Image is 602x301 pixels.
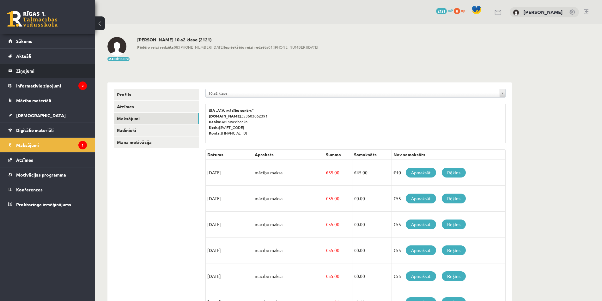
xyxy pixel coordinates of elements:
span: € [354,196,356,201]
a: 0 xp [454,8,468,13]
td: €55 [392,238,505,263]
img: Enija Kristiāna Mezīte [107,37,126,56]
td: [DATE] [206,160,253,186]
a: [PERSON_NAME] [523,9,563,15]
a: Maksājumi [114,113,199,124]
td: 55.00 [324,212,352,238]
b: Kods: [209,125,219,130]
a: Rēķins [442,220,466,229]
a: Sākums [8,34,87,48]
span: Sākums [16,38,32,44]
th: Datums [206,150,253,160]
span: € [354,273,356,279]
span: Proktoringa izmēģinājums [16,202,71,207]
span: € [354,221,356,227]
td: 0.00 [352,212,392,238]
span: 08:[PHONE_NUMBER][DATE] 01:[PHONE_NUMBER][DATE] [137,44,318,50]
td: €55 [392,186,505,212]
legend: Maksājumi [16,138,87,152]
td: mācību maksa [253,263,324,289]
a: Mācību materiāli [8,93,87,108]
b: Konts: [209,130,221,135]
td: mācību maksa [253,160,324,186]
a: Rēķins [442,194,466,203]
legend: Informatīvie ziņojumi [16,78,87,93]
span: € [354,170,356,175]
td: [DATE] [206,263,253,289]
a: Informatīvie ziņojumi2 [8,78,87,93]
b: Banka: [209,119,222,124]
a: 10.a2 klase [206,89,505,97]
i: 1 [78,141,87,149]
legend: Ziņojumi [16,63,87,78]
a: Ziņojumi [8,63,87,78]
b: SIA „V.V. mācību centrs” [209,108,254,113]
a: Rēķins [442,271,466,281]
span: 2121 [436,8,447,14]
td: mācību maksa [253,212,324,238]
a: Profils [114,89,199,100]
h2: [PERSON_NAME] 10.a2 klase (2121) [137,37,318,42]
a: Maksājumi1 [8,138,87,152]
td: 45.00 [352,160,392,186]
span: mP [448,8,453,13]
b: [DOMAIN_NAME].: [209,113,243,118]
th: Apraksts [253,150,324,160]
span: [DEMOGRAPHIC_DATA] [16,112,66,118]
b: Iepriekšējo reizi redzēts [224,45,268,50]
button: Mainīt bildi [107,57,130,61]
td: 0.00 [352,238,392,263]
img: Enija Kristiāna Mezīte [513,9,519,16]
a: Apmaksāt [406,168,436,178]
a: Rēķins [442,168,466,178]
td: [DATE] [206,186,253,212]
span: Aktuāli [16,53,31,59]
td: 55.00 [324,238,352,263]
a: [DEMOGRAPHIC_DATA] [8,108,87,123]
span: € [326,247,328,253]
a: Rēķins [442,245,466,255]
a: 2121 mP [436,8,453,13]
a: Apmaksāt [406,220,436,229]
a: Rīgas 1. Tālmācības vidusskola [7,11,58,27]
th: Summa [324,150,352,160]
td: [DATE] [206,212,253,238]
a: Apmaksāt [406,245,436,255]
a: Digitālie materiāli [8,123,87,137]
th: Samaksāts [352,150,392,160]
span: € [326,273,328,279]
td: [DATE] [206,238,253,263]
a: Aktuāli [8,49,87,63]
td: 0.00 [352,186,392,212]
td: 55.00 [324,263,352,289]
i: 2 [78,81,87,90]
a: Radinieki [114,124,199,136]
b: Pēdējo reizi redzēts [137,45,174,50]
td: mācību maksa [253,186,324,212]
td: 0.00 [352,263,392,289]
span: 10.a2 klase [208,89,497,97]
td: €55 [392,212,505,238]
td: €10 [392,160,505,186]
span: Konferences [16,187,43,192]
span: € [326,196,328,201]
span: € [326,221,328,227]
a: Konferences [8,182,87,197]
a: Atzīmes [114,101,199,112]
span: € [326,170,328,175]
th: Nav samaksāts [392,150,505,160]
p: 53603062391 A/S Swedbanka [SWIFT_CODE] [FINANCIAL_ID] [209,107,502,136]
span: Mācību materiāli [16,98,51,103]
td: €55 [392,263,505,289]
td: 55.00 [324,186,352,212]
a: Apmaksāt [406,271,436,281]
a: Atzīmes [8,153,87,167]
span: Atzīmes [16,157,33,163]
span: Motivācijas programma [16,172,66,178]
span: 0 [454,8,460,14]
a: Apmaksāt [406,194,436,203]
a: Mana motivācija [114,136,199,148]
a: Proktoringa izmēģinājums [8,197,87,212]
span: Digitālie materiāli [16,127,54,133]
td: mācību maksa [253,238,324,263]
